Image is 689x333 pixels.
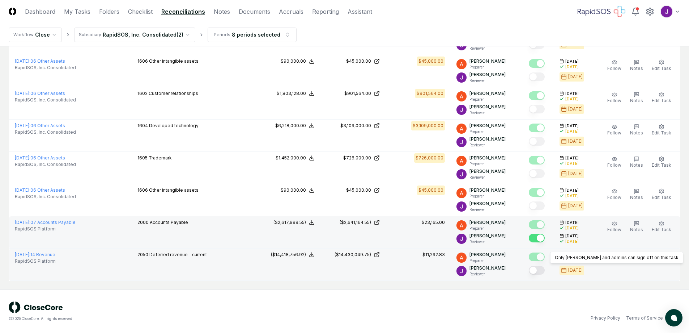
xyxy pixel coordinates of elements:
[99,7,119,16] a: Folders
[469,161,506,167] p: Preparer
[326,155,380,161] a: $726,000.00
[630,227,643,232] span: Notes
[15,193,76,200] span: RapidSOS, Inc. Consolidated
[15,129,76,136] span: RapidSOS, Inc. Consolidated
[214,32,230,38] div: Periods
[630,195,643,200] span: Notes
[137,123,148,128] span: 1604
[417,90,443,97] div: $901,564.00
[456,169,467,179] img: ACg8ocKTC56tjQR6-o9bi8poVV4j_qMfO6M0RniyL9InnBgkmYdNig=s96-c
[456,156,467,166] img: ACg8ocK3mdmu6YYpaRl40uhUUGu9oxSxFSb1vbjsnEih2JuwAH1PGA=s96-c
[529,234,545,242] button: Mark complete
[128,7,153,16] a: Checklist
[25,7,55,16] a: Dashboard
[343,155,371,161] div: $726,000.00
[578,6,625,17] img: RapidSOS logo
[529,72,545,81] button: Mark complete
[9,316,345,321] div: © 2025 CloseCore. All rights reserved.
[456,72,467,83] img: ACg8ocKTC56tjQR6-o9bi8poVV4j_qMfO6M0RniyL9InnBgkmYdNig=s96-c
[422,219,445,226] div: $23,165.00
[326,90,380,97] a: $901,564.00
[15,97,76,103] span: RapidSOS, Inc. Consolidated
[606,122,623,138] button: Follow
[456,201,467,212] img: ACg8ocKTC56tjQR6-o9bi8poVV4j_qMfO6M0RniyL9InnBgkmYdNig=s96-c
[529,201,545,210] button: Mark complete
[606,58,623,73] button: Follow
[568,267,583,274] div: [DATE]
[652,162,671,168] span: Edit Task
[149,155,172,161] span: Trademark
[565,239,579,244] div: [DATE]
[15,123,30,128] span: [DATE] :
[607,66,621,71] span: Follow
[469,64,506,70] p: Preparer
[650,122,673,138] button: Edit Task
[149,91,198,96] span: Customer relationships
[346,187,371,193] div: $45,000.00
[591,315,620,321] a: Privacy Policy
[413,122,443,129] div: $3,109,000.00
[137,252,148,257] span: 2050
[607,195,621,200] span: Follow
[273,219,315,226] button: ($2,617,999.55)
[469,122,506,129] p: [PERSON_NAME]
[568,106,583,112] div: [DATE]
[9,8,16,15] img: Logo
[469,168,506,175] p: [PERSON_NAME]
[568,170,583,177] div: [DATE]
[565,233,579,239] span: [DATE]
[529,253,545,261] button: Mark complete
[568,138,583,145] div: [DATE]
[9,28,297,42] nav: breadcrumb
[326,58,380,64] a: $45,000.00
[568,74,583,80] div: [DATE]
[456,91,467,101] img: ACg8ocK3mdmu6YYpaRl40uhUUGu9oxSxFSb1vbjsnEih2JuwAH1PGA=s96-c
[15,58,65,64] a: [DATE]:06 Other Assets
[607,227,621,232] span: Follow
[273,219,306,226] div: ($2,617,999.55)
[15,123,65,128] a: [DATE]:06 Other Assets
[469,187,506,193] p: [PERSON_NAME]
[565,64,579,70] div: [DATE]
[629,90,645,105] button: Notes
[652,66,671,71] span: Edit Task
[469,193,506,199] p: Preparer
[79,32,101,38] div: Subsidiary
[469,58,506,64] p: [PERSON_NAME]
[469,175,506,180] p: Reviewer
[456,220,467,230] img: ACg8ocK3mdmu6YYpaRl40uhUUGu9oxSxFSb1vbjsnEih2JuwAH1PGA=s96-c
[281,58,306,64] div: $90,000.00
[650,251,673,267] button: Edit Task
[271,251,315,258] button: ($14,418,756.92)
[346,58,371,64] div: $45,000.00
[418,187,443,193] div: $45,000.00
[650,58,673,73] button: Edit Task
[565,59,579,64] span: [DATE]
[469,200,506,207] p: [PERSON_NAME]
[456,124,467,134] img: ACg8ocK3mdmu6YYpaRl40uhUUGu9oxSxFSb1vbjsnEih2JuwAH1PGA=s96-c
[469,258,506,263] p: Preparer
[208,28,297,42] button: Periods8 periods selected
[606,187,623,202] button: Follow
[271,251,306,258] div: ($14,418,756.92)
[665,309,682,326] button: atlas-launcher
[13,32,34,38] div: Workflow
[529,220,545,229] button: Mark complete
[161,7,205,16] a: Reconciliations
[630,130,643,136] span: Notes
[418,58,443,64] div: $45,000.00
[469,207,506,212] p: Reviewer
[529,156,545,165] button: Mark complete
[469,219,506,226] p: [PERSON_NAME]
[629,251,645,267] button: Notes
[469,110,506,116] p: Reviewer
[15,226,56,232] span: RapidSOS Platform
[15,155,65,161] a: [DATE]:06 Other Assets
[565,129,579,134] div: [DATE]
[652,98,671,103] span: Edit Task
[630,66,643,71] span: Notes
[607,98,621,103] span: Follow
[15,187,30,193] span: [DATE] :
[565,161,579,166] div: [DATE]
[529,137,545,146] button: Mark complete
